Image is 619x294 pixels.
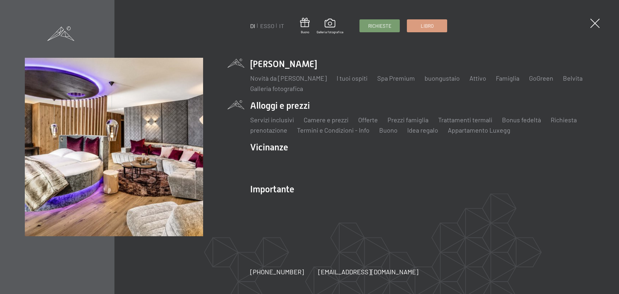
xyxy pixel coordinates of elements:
[360,20,399,32] a: Richieste
[318,267,418,276] a: [EMAIL_ADDRESS][DOMAIN_NAME]
[529,74,553,82] a: GoGreen
[250,267,304,276] a: [PHONE_NUMBER]
[250,74,327,82] a: Novità da [PERSON_NAME]
[337,74,368,82] a: I tuoi ospiti
[279,22,284,29] a: IT
[407,126,438,134] a: Idea regalo
[317,19,343,34] a: Galleria fotografica
[250,22,255,29] a: DI
[317,30,343,34] font: Galleria fotografica
[250,116,294,124] a: Servizi inclusivi
[250,85,303,92] a: Galleria fotografica
[438,116,492,124] a: Trattamenti termali
[448,126,510,134] a: Appartamento Luxegg
[358,116,378,124] a: Offerte
[421,23,434,29] font: Libro
[377,74,415,82] a: Spa Premium
[563,74,583,82] a: Belvita
[250,126,287,134] a: prenotazione
[502,116,541,124] a: Bonus fedeltà
[407,20,447,32] a: Libro
[297,126,369,134] a: Termini e Condizioni - Info
[425,74,460,82] a: buongustaio
[469,74,486,82] a: Attivo
[304,116,349,124] a: Camere e prezzi
[379,126,398,134] a: Buono
[551,116,577,124] a: Richiesta
[496,74,519,82] a: Famiglia
[300,18,309,34] a: Buono
[388,116,428,124] a: Prezzi famiglia
[368,23,391,29] font: Richieste
[318,268,418,276] font: [EMAIL_ADDRESS][DOMAIN_NAME]
[250,268,304,276] font: [PHONE_NUMBER]
[260,22,274,29] a: ESSO
[301,30,309,34] font: Buono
